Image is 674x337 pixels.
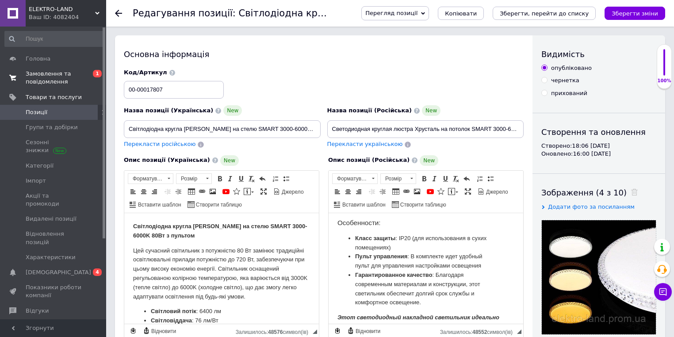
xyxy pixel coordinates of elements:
[422,105,440,116] span: New
[541,49,656,60] div: Видимість
[27,95,72,101] strong: Світловий потік
[391,187,401,196] a: Таблиця
[451,174,461,184] a: Видалити форматування
[517,329,521,334] span: Потягніть для зміни розмірів
[654,283,672,301] button: Чат з покупцем
[27,103,168,112] li: : 76 лм/Вт
[163,187,172,196] a: Зменшити відступ
[176,173,212,184] a: Розмір
[257,174,267,184] a: Повернути (Ctrl+Z)
[551,89,587,97] div: прихований
[281,174,291,184] a: Вставити/видалити маркований список
[232,187,241,196] a: Вставити іконку
[346,326,382,336] a: Відновити
[420,155,438,166] span: New
[463,187,473,196] a: Максимізувати
[341,201,386,209] span: Вставити шаблон
[440,327,517,335] div: Кiлькiсть символiв
[445,10,477,17] span: Копіювати
[328,157,410,163] span: Опис позиції (Російська)
[128,174,165,184] span: Форматування
[475,174,485,184] a: Вставити/видалити нумерований список
[9,33,186,88] p: Цей сучасний світильник з потужністю 80 Вт замінює традиційні освітлювальні прилади потужністю до...
[343,187,353,196] a: По центру
[128,173,173,184] a: Форматування
[195,201,242,209] span: Створити таблицю
[124,157,210,163] span: Опис позиції (Українська)
[173,187,183,196] a: Збільшити відступ
[26,123,78,131] span: Групи та добірки
[399,201,446,209] span: Створити таблицю
[500,10,589,17] i: Зберегти, перейти до списку
[124,49,524,60] div: Основна інформація
[551,64,592,72] div: опубліковано
[26,108,47,116] span: Позиції
[541,150,656,158] div: Оновлено: 16:00 [DATE]
[220,155,239,166] span: New
[333,326,342,336] a: Зробити резервну копію зараз
[486,174,495,184] a: Вставити/видалити маркований список
[128,199,183,209] a: Вставити шаблон
[29,13,106,21] div: Ваш ID: 4082404
[26,55,50,63] span: Головна
[354,187,364,196] a: По правому краю
[247,174,257,184] a: Видалити форматування
[137,201,181,209] span: Вставити шаблон
[26,162,54,170] span: Категорії
[313,329,317,334] span: Потягніть для зміни розмірів
[124,213,319,324] iframe: Редактор, 675295E8-AFE8-4A5A-B042-A81EAB6767A6
[391,199,448,209] a: Створити таблицю
[612,10,658,17] i: Зберегти зміни
[236,174,246,184] a: Підкреслений (Ctrl+U)
[139,187,149,196] a: По центру
[9,10,183,26] strong: Світлодіодна кругла [PERSON_NAME] на стелю SMART 3000-6000K 80Вт з пультом
[333,187,342,196] a: По лівому краю
[93,268,102,276] span: 4
[176,174,203,184] span: Розмір
[142,326,177,336] a: Відновити
[29,5,95,13] span: ELEKTRO-LAND
[26,138,82,154] span: Сезонні знижки
[27,94,168,103] li: : 6400 лм
[436,187,446,196] a: Вставити іконку
[197,187,207,196] a: Вставити/Редагувати посилання (Ctrl+L)
[124,120,321,138] input: Наприклад, H&M жіноча сукня зелена 38 розмір вечірня максі з блискітками
[9,101,180,126] strong: Этот светодиодный накладной светильник идеально подходит для жилых и офисных помещений, обеспечив...
[425,187,435,196] a: Додати відео з YouTube
[657,78,671,84] div: 100%
[93,70,102,77] span: 1
[27,104,68,111] strong: Світловіддача
[551,77,579,84] div: чернетка
[381,174,407,184] span: Розмір
[26,192,82,208] span: Акції та промокоди
[476,187,509,196] a: Джерело
[447,187,460,196] a: Вставити повідомлення
[332,173,378,184] a: Форматування
[438,7,484,20] button: Копіювати
[26,70,82,86] span: Замовлення та повідомлення
[272,187,305,196] a: Джерело
[128,187,138,196] a: По лівому краю
[242,187,255,196] a: Вставити повідомлення
[280,188,304,196] span: Джерело
[186,199,243,209] a: Створити таблицю
[327,120,524,138] input: Наприклад, H&M жіноча сукня зелена 38 розмір вечірня максі з блискітками
[268,329,283,335] span: 48576
[26,230,82,246] span: Відновлення позицій
[124,107,213,114] span: Назва позиції (Українська)
[333,174,369,184] span: Форматування
[124,141,195,147] span: Перекласти російською
[548,203,635,210] span: Додати фото за посиланням
[226,174,235,184] a: Курсив (Ctrl+I)
[472,329,487,335] span: 48552
[26,283,82,299] span: Показники роботи компанії
[380,173,416,184] a: Розмір
[215,174,225,184] a: Жирний (Ctrl+B)
[430,174,440,184] a: Курсив (Ctrl+I)
[259,187,268,196] a: Максимізувати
